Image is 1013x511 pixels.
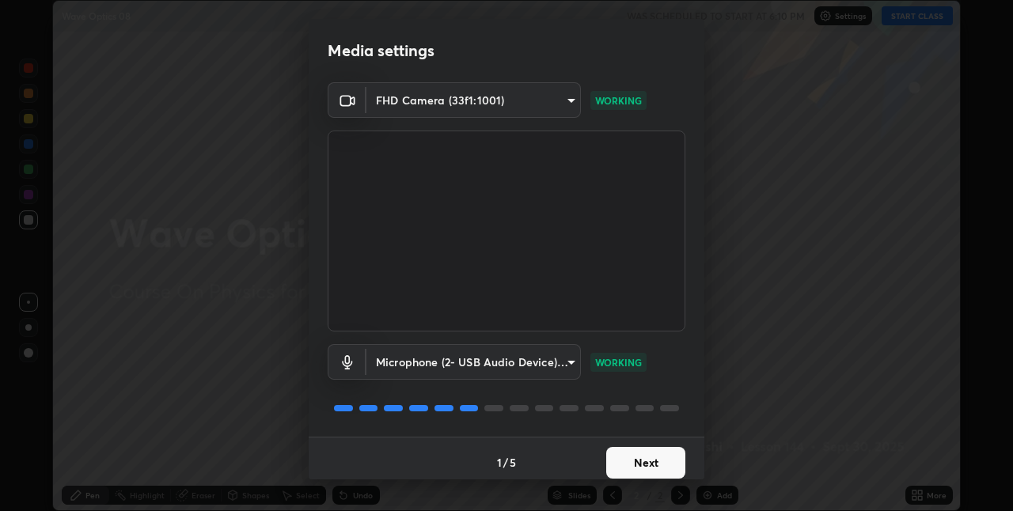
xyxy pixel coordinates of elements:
[328,40,434,61] h2: Media settings
[606,447,685,479] button: Next
[503,454,508,471] h4: /
[366,82,581,118] div: FHD Camera (33f1:1001)
[510,454,516,471] h4: 5
[595,355,642,369] p: WORKING
[366,344,581,380] div: FHD Camera (33f1:1001)
[595,93,642,108] p: WORKING
[497,454,502,471] h4: 1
